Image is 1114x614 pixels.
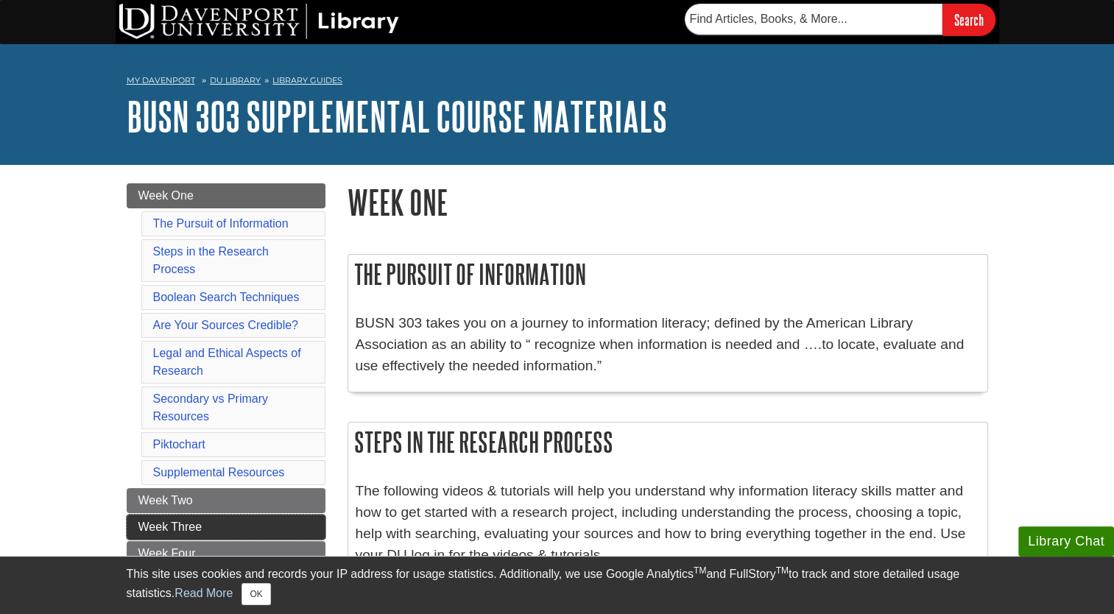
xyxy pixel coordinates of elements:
input: Find Articles, Books, & More... [685,4,942,35]
img: DU Library [119,4,399,39]
form: Searches DU Library's articles, books, and more [685,4,995,35]
a: Week Two [127,488,325,513]
span: Week Four [138,547,196,560]
span: Week Two [138,494,193,507]
button: Library Chat [1018,526,1114,557]
a: Are Your Sources Credible? [153,319,298,331]
div: This site uses cookies and records your IP address for usage statistics. Additionally, we use Goo... [127,565,988,605]
button: Close [242,583,270,605]
input: Search [942,4,995,35]
h1: Week One [348,183,988,221]
span: Week One [138,189,194,202]
a: Steps in the Research Process [153,245,269,275]
a: My Davenport [127,74,195,87]
sup: TM [694,565,706,576]
a: Supplemental Resources [153,466,285,479]
p: BUSN 303 takes you on a journey to information literacy; defined by the American Library Associat... [356,313,980,376]
p: The following videos & tutorials will help you understand why information literacy skills matter ... [356,481,980,565]
a: Week One [127,183,325,208]
a: Boolean Search Techniques [153,291,300,303]
a: The Pursuit of Information [153,217,289,230]
a: Week Four [127,541,325,566]
a: DU Library [210,75,261,85]
sup: TM [776,565,789,576]
span: Week Three [138,521,202,533]
a: Library Guides [272,75,342,85]
a: Week Three [127,515,325,540]
a: Legal and Ethical Aspects of Research [153,347,301,377]
a: Secondary vs Primary Resources [153,392,269,423]
a: BUSN 303 Supplemental Course Materials [127,93,667,139]
nav: breadcrumb [127,71,988,94]
h2: Steps in the Research Process [348,423,987,462]
a: Piktochart [153,438,205,451]
h2: The Pursuit of Information [348,255,987,294]
a: Read More [174,587,233,599]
